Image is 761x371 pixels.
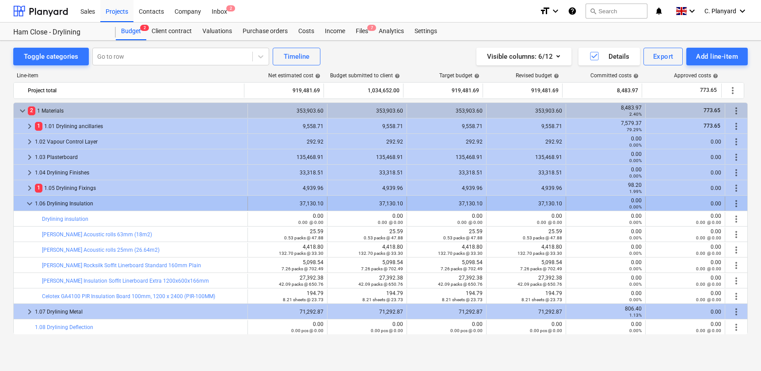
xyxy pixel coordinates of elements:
div: 4,418.80 [251,244,323,256]
div: 0.00 [649,244,721,256]
span: 7 [367,25,376,31]
span: More actions [731,136,742,147]
span: More actions [731,229,742,240]
small: 0.00% [629,235,642,240]
small: 0.00 @ 0.00 [378,220,403,225]
div: Valuations [197,23,237,40]
div: 292.92 [251,139,323,145]
div: Purchase orders [237,23,293,40]
small: 1.13% [629,313,642,318]
div: 25.59 [331,228,403,241]
i: keyboard_arrow_down [737,6,748,16]
i: keyboard_arrow_down [550,6,561,16]
i: notifications [654,6,663,16]
div: 27,392.38 [411,275,483,287]
span: help [552,73,559,79]
small: 7.26 packs @ 702.49 [361,266,403,271]
span: keyboard_arrow_right [24,152,35,163]
div: Analytics [373,23,409,40]
div: 4,418.80 [331,244,403,256]
button: Search [586,4,647,19]
span: C. Planyard [704,8,736,15]
span: 773.65 [703,107,721,114]
div: Budget submitted to client [330,72,400,79]
span: More actions [727,85,738,96]
div: 27,392.38 [251,275,323,287]
div: 1,034,652.00 [327,83,400,98]
small: 1.99% [629,189,642,194]
span: More actions [731,307,742,317]
small: 0.00% [629,266,642,271]
small: 0.00% [629,204,642,209]
div: 1.06 Drylining Insulation [35,197,244,211]
div: 7,579.37 [570,120,642,132]
i: Knowledge base [568,6,577,16]
div: 71,292.87 [490,309,562,315]
span: help [632,73,639,79]
small: 0.00% [629,297,642,302]
span: More actions [731,198,742,209]
div: 292.92 [490,139,562,145]
span: keyboard_arrow_down [24,198,35,209]
div: 292.92 [331,139,403,145]
div: 806.40 [570,306,642,318]
div: 0.00 [649,213,721,225]
small: 0.00 @ 0.00 [696,266,721,271]
div: 0.00 [570,275,642,287]
div: 0.00 [649,139,721,145]
div: Files [350,23,373,40]
small: 8.21 sheets @ 23.73 [362,297,403,302]
div: Ham Close - Drylining [13,28,105,37]
span: More actions [731,260,742,271]
div: Approved costs [674,72,718,79]
div: 135,468.91 [251,154,323,160]
div: 33,318.51 [331,170,403,176]
small: 7.26 packs @ 702.49 [441,266,483,271]
span: More actions [731,322,742,333]
small: 0.00 pcs @ 0.00 [450,328,483,333]
a: [PERSON_NAME] Acoustic rolls 25mm (26.64m2) [42,247,160,253]
div: 1.01 Drylining ancillaries [35,119,244,133]
div: 194.79 [331,290,403,303]
div: 0.00 [649,259,721,272]
div: 8,483.97 [566,83,638,98]
div: 0.00 [411,213,483,225]
div: 292.92 [411,139,483,145]
small: 132.70 packs @ 33.30 [517,251,562,256]
div: 0.00 [331,321,403,333]
i: keyboard_arrow_down [687,6,697,16]
span: 1 [35,122,42,130]
a: Drylining insulation [42,216,88,222]
small: 0.53 packs @ 47.88 [443,235,483,240]
div: 0.00 [649,154,721,160]
div: 1 Materials [28,104,244,118]
small: 8.21 sheets @ 23.73 [442,297,483,302]
small: 0.00 pcs @ 0.00 [530,328,562,333]
small: 42.09 packs @ 650.76 [517,282,562,287]
div: 5,098.54 [251,259,323,272]
small: 0.00% [629,220,642,225]
small: 132.70 packs @ 33.30 [358,251,403,256]
div: 0.00 [649,309,721,315]
small: 0.00 @ 0.00 [696,251,721,256]
button: Timeline [273,48,320,65]
div: 4,939.96 [411,185,483,191]
small: 0.00 @ 0.00 [457,220,483,225]
small: 8.21 sheets @ 23.73 [283,297,323,302]
small: 0.00% [629,251,642,256]
div: 0.00 [649,321,721,333]
a: [PERSON_NAME] Rocksilk Soffit Linerboard Standard 160mm Plain [42,262,201,269]
div: 5,098.54 [331,259,403,272]
small: 0.00 pcs @ 0.00 [291,328,323,333]
small: 0.00 @ 0.00 [537,220,562,225]
div: 0.00 [570,151,642,163]
small: 0.00% [629,158,642,163]
iframe: Chat Widget [717,329,761,371]
div: 194.79 [490,290,562,303]
div: Costs [293,23,320,40]
div: Visible columns : 6/12 [487,51,561,62]
span: More actions [731,183,742,193]
span: More actions [731,106,742,116]
div: Export [653,51,673,62]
